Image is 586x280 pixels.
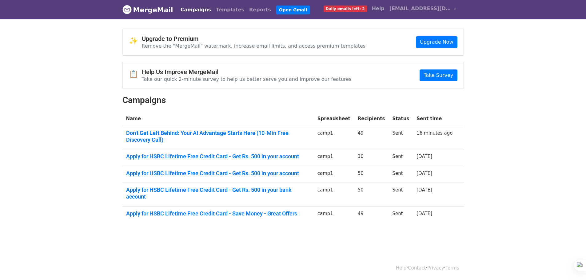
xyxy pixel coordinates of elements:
th: Recipients [354,112,389,126]
a: Apply for HSBC Lifetime Free Credit Card - Get Rs. 500 in your account [126,153,310,160]
td: camp1 [314,149,354,166]
a: Templates [213,4,247,16]
a: Apply for HSBC Lifetime Free Credit Card - Get Rs. 500 in your account [126,170,310,177]
td: camp1 [314,166,354,183]
a: Apply for HSBC Lifetime Free Credit Card - Save Money - Great Offers [126,210,310,217]
td: 30 [354,149,389,166]
a: Reports [247,4,273,16]
a: Don't Get Left Behind: Your AI Advantage Starts Here (10-Min Free Discovery Call) [126,130,310,143]
a: Help [369,2,387,15]
td: camp1 [314,206,354,223]
td: camp1 [314,126,354,149]
td: Sent [389,166,413,183]
td: 49 [354,126,389,149]
a: [DATE] [417,171,432,176]
a: Upgrade Now [416,36,457,48]
td: Sent [389,206,413,223]
a: Contact [408,265,426,271]
td: 50 [354,166,389,183]
td: Sent [389,126,413,149]
span: Daily emails left: 2 [324,6,367,12]
a: [DATE] [417,211,432,216]
h4: Help Us Improve MergeMail [142,68,352,76]
th: Spreadsheet [314,112,354,126]
th: Sent time [413,112,456,126]
th: Name [122,112,314,126]
a: Open Gmail [276,6,310,14]
a: Privacy [427,265,444,271]
a: [DATE] [417,187,432,193]
span: [EMAIL_ADDRESS][DOMAIN_NAME] [389,5,451,12]
a: Campaigns [178,4,213,16]
img: MergeMail logo [122,5,132,14]
td: camp1 [314,183,354,206]
a: Terms [445,265,459,271]
td: 49 [354,206,389,223]
a: Take Survey [420,69,457,81]
span: 📋 [129,70,142,79]
a: MergeMail [122,3,173,16]
td: Sent [389,183,413,206]
td: Sent [389,149,413,166]
h2: Campaigns [122,95,464,105]
a: Help [396,265,406,271]
a: [DATE] [417,154,432,159]
a: [EMAIL_ADDRESS][DOMAIN_NAME] [387,2,459,17]
p: Remove the "MergeMail" watermark, increase email limits, and access premium templates [142,43,366,49]
p: Take our quick 2-minute survey to help us better serve you and improve our features [142,76,352,82]
td: 50 [354,183,389,206]
span: ✨ [129,37,142,45]
a: Apply for HSBC Lifetime Free Credit Card - Get Rs. 500 in your bank account [126,187,310,200]
h4: Upgrade to Premium [142,35,366,42]
th: Status [389,112,413,126]
a: Daily emails left: 2 [321,2,369,15]
a: 16 minutes ago [417,130,452,136]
